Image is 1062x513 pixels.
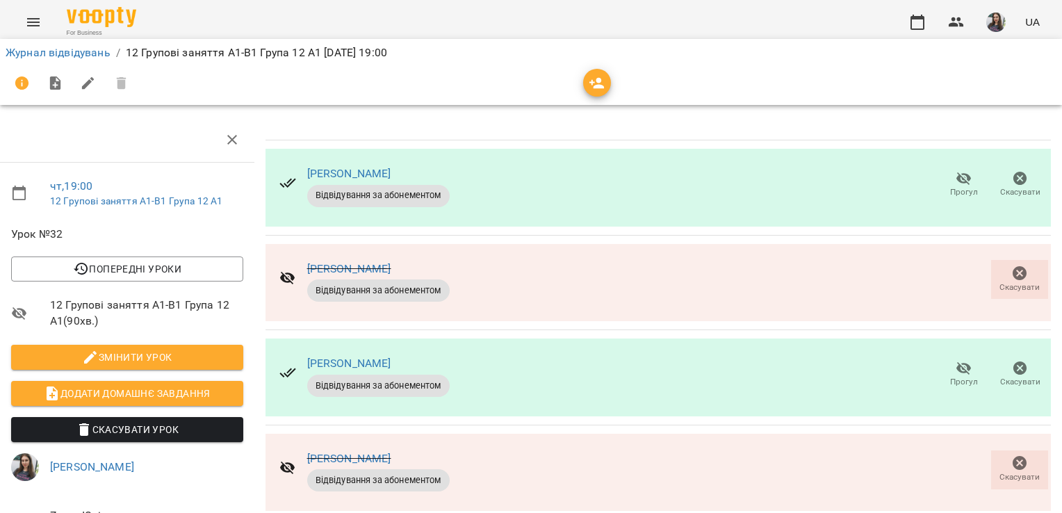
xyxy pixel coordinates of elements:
[307,284,450,297] span: Відвідування за абонементом
[307,380,450,392] span: Відвідування за абонементом
[307,452,391,465] a: [PERSON_NAME]
[67,28,136,38] span: For Business
[307,167,391,180] a: [PERSON_NAME]
[17,6,50,39] button: Menu
[6,46,111,59] a: Журнал відвідувань
[22,261,232,277] span: Попередні уроки
[936,355,992,394] button: Прогул
[999,282,1040,293] span: Скасувати
[992,165,1048,204] button: Скасувати
[11,453,39,481] img: ca1374486191da6fb8238bd749558ac4.jpeg
[307,357,391,370] a: [PERSON_NAME]
[1020,9,1045,35] button: UA
[11,256,243,282] button: Попередні уроки
[126,44,387,61] p: 12 Групові заняття А1-В1 Група 12 А1 [DATE] 19:00
[11,381,243,406] button: Додати домашнє завдання
[950,186,978,198] span: Прогул
[50,460,134,473] a: [PERSON_NAME]
[11,417,243,442] button: Скасувати Урок
[50,297,243,329] span: 12 Групові заняття А1-В1 Група 12 А1 ( 90 хв. )
[50,179,92,193] a: чт , 19:00
[6,44,1056,61] nav: breadcrumb
[991,260,1048,299] button: Скасувати
[1000,186,1040,198] span: Скасувати
[1000,376,1040,388] span: Скасувати
[307,189,450,202] span: Відвідування за абонементом
[22,349,232,366] span: Змінити урок
[991,450,1048,489] button: Скасувати
[22,421,232,438] span: Скасувати Урок
[1025,15,1040,29] span: UA
[936,165,992,204] button: Прогул
[307,474,450,487] span: Відвідування за абонементом
[22,385,232,402] span: Додати домашнє завдання
[11,226,243,243] span: Урок №32
[307,262,391,275] a: [PERSON_NAME]
[50,195,222,206] a: 12 Групові заняття А1-В1 Група 12 А1
[67,7,136,27] img: Voopty Logo
[950,376,978,388] span: Прогул
[999,471,1040,483] span: Скасувати
[992,355,1048,394] button: Скасувати
[11,345,243,370] button: Змінити урок
[986,13,1006,32] img: ca1374486191da6fb8238bd749558ac4.jpeg
[116,44,120,61] li: /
